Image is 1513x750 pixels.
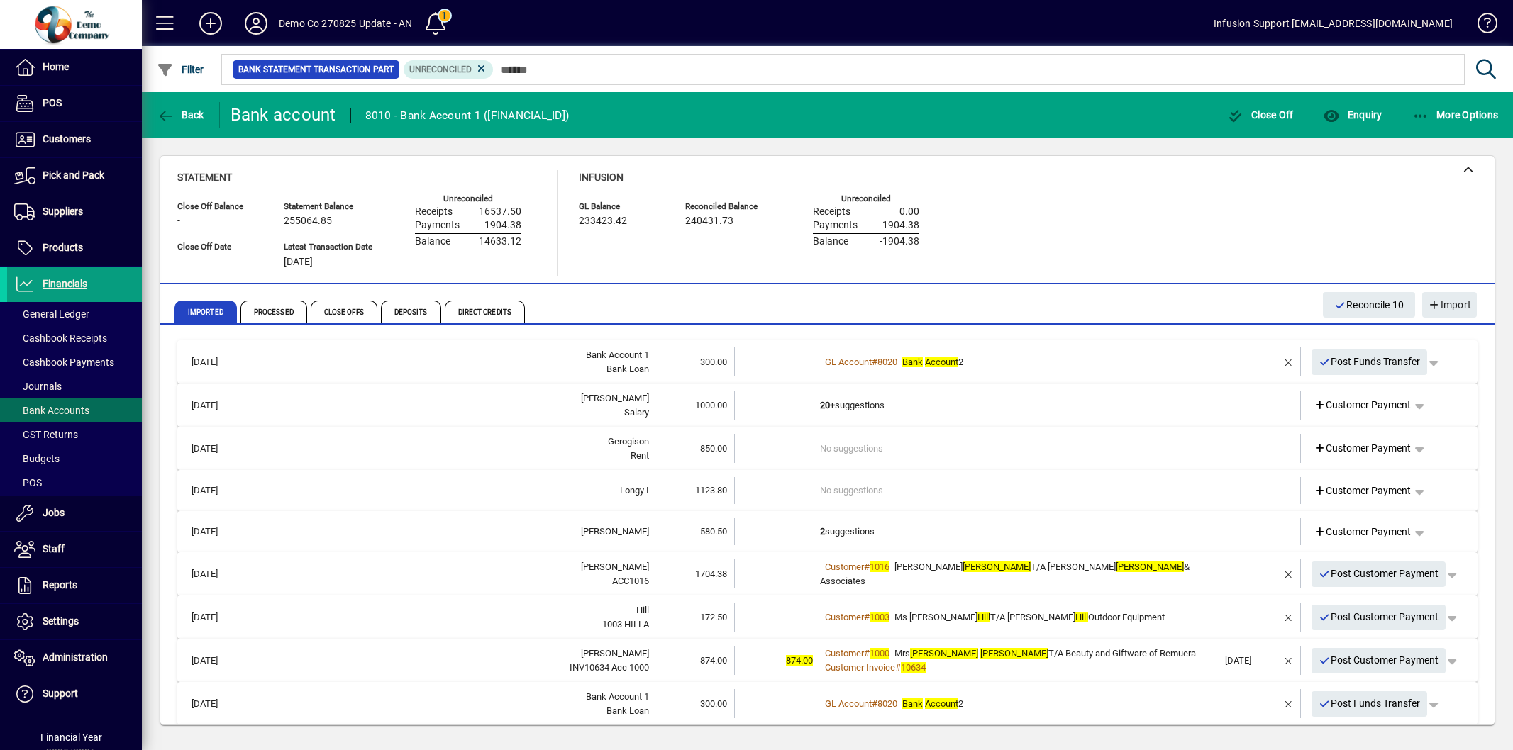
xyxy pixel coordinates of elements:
mat-expansion-panel-header: [DATE]Longy I1123.80No suggestionsCustomer Payment [177,470,1478,511]
span: Financials [43,278,87,289]
span: - [177,257,180,268]
span: Post Customer Payment [1319,649,1439,672]
div: Bank account [231,103,336,126]
em: Hill [1075,612,1088,622]
em: 10634 [901,662,926,673]
a: Customer Payment [1308,519,1417,544]
td: [DATE] [184,518,251,545]
span: Payments [415,220,460,231]
button: Remove [1278,649,1300,672]
label: Unreconciled [443,194,493,203]
mat-expansion-panel-header: [DATE]GerogisonRent850.00No suggestionsCustomer Payment [177,427,1478,470]
a: Journals [7,374,142,398]
span: # [864,561,870,572]
span: # [864,612,870,622]
span: 850.00 [700,443,727,454]
em: Account [925,357,958,367]
a: Customer Payment [1308,478,1417,503]
span: 1704.38 [695,569,727,579]
em: 1003 [870,612,889,622]
span: Products [43,242,83,253]
span: 172.50 [700,612,727,622]
div: Infusion Support [EMAIL_ADDRESS][DOMAIN_NAME] [1214,12,1453,35]
span: Balance [813,236,848,247]
span: Customer [825,648,864,659]
mat-chip: Reconciliation Status: Unreconciled [404,60,494,79]
span: - [177,216,180,227]
div: ACC1016 [251,574,649,588]
span: 1123.80 [695,485,727,496]
div: INV10634 Acc 1000 [251,661,649,675]
mat-expansion-panel-header: [DATE]Hill1003 HILLA172.50Customer#1003Ms [PERSON_NAME]HillT/A [PERSON_NAME]HillOutdoor Equipment... [177,595,1478,639]
span: Cashbook Receipts [14,332,107,344]
span: 300.00 [700,357,727,367]
span: # [864,648,870,659]
div: Bank Account [251,690,649,704]
span: 874.00 [700,655,727,666]
span: 874.00 [786,655,813,666]
span: Mrs T/A Beauty and Giftware of Remuera [894,648,1196,659]
td: [DATE] [184,603,251,632]
span: GL Account [825,698,872,709]
span: Close Offs [311,301,377,323]
mat-expansion-panel-header: [DATE][PERSON_NAME]Salary1000.0020+suggestionsCustomer Payment [177,384,1478,427]
span: Direct Credits [445,301,525,323]
span: 1904.38 [484,220,521,231]
span: Receipts [813,206,850,218]
mat-expansion-panel-header: [DATE][PERSON_NAME]580.502suggestionsCustomer Payment [177,511,1478,552]
button: More Options [1409,102,1502,128]
span: Reconcile 10 [1334,293,1404,317]
button: Post Customer Payment [1312,648,1446,673]
span: Latest Transaction Date [284,242,372,252]
span: Cashbook Payments [14,357,114,368]
button: Post Customer Payment [1312,605,1446,630]
span: Customer [825,561,864,572]
a: Products [7,230,142,266]
td: [DATE] [184,347,251,376]
span: Customer Payment [1314,525,1412,539]
em: Bank [902,357,923,367]
a: GL Account#8020 [820,354,902,369]
button: Enquiry [1319,102,1385,128]
button: Profile [233,11,279,36]
a: POS [7,471,142,495]
div: Hill [251,603,649,617]
button: Back [153,102,208,128]
span: Customers [43,133,91,145]
div: 8010 - Bank Account 1 ([FINANCIAL_ID]) [365,104,570,127]
div: Salary [251,405,649,420]
span: Administration [43,651,108,663]
span: Bank Accounts [14,405,89,416]
em: [PERSON_NAME] [910,648,978,659]
span: Reports [43,579,77,591]
span: POS [14,477,42,488]
span: 14633.12 [479,236,521,247]
span: POS [43,97,62,108]
span: Pick and Pack [43,169,104,181]
a: Budgets [7,447,142,471]
a: Bank Accounts [7,398,142,422]
span: Back [157,109,204,121]
div: Bank Loan [251,704,649,718]
button: Remove [1278,351,1300,374]
span: Customer [825,612,864,622]
span: Budgets [14,453,60,464]
span: Bank Statement Transaction Part [238,62,394,77]
span: -1904.38 [880,236,919,247]
div: Alice Smith [251,647,649,661]
span: Customer Payment [1314,398,1412,413]
span: 233423.42 [579,216,627,227]
button: Post Funds Transfer [1312,691,1428,717]
span: 2 [902,698,963,709]
span: Deposits [381,301,441,323]
span: # [872,698,877,709]
button: Import [1422,292,1477,318]
span: Enquiry [1323,109,1382,121]
a: Cashbook Receipts [7,326,142,350]
a: Suppliers [7,194,142,230]
mat-expansion-panel-header: [DATE][PERSON_NAME]INV10634 Acc 1000874.00874.00Customer#1000Mrs[PERSON_NAME] [PERSON_NAME]T/A Be... [177,639,1478,682]
span: More Options [1412,109,1499,121]
span: Payments [813,220,858,231]
button: Post Funds Transfer [1312,349,1428,375]
span: 1904.38 [882,220,919,231]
